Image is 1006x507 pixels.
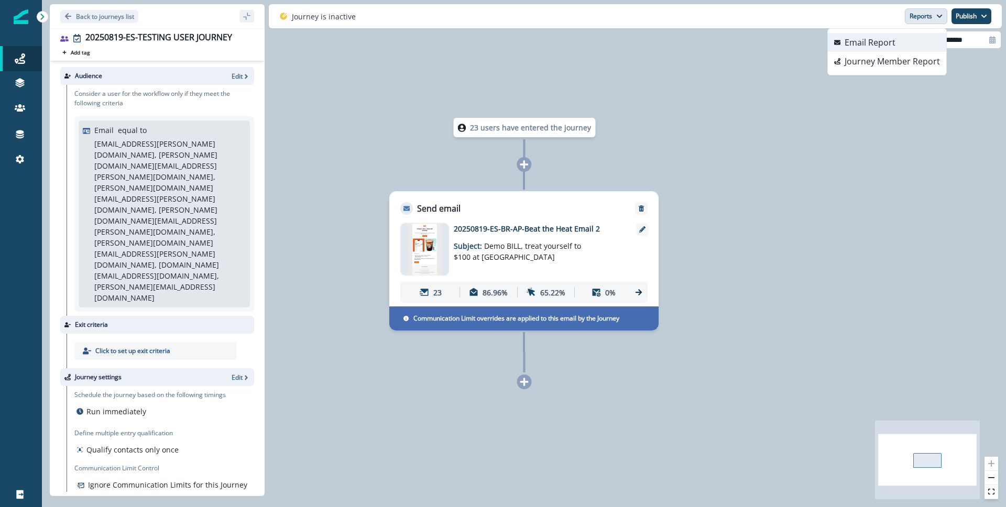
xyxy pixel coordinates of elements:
[74,89,254,108] p: Consider a user for the workflow only if they meet the following criteria
[985,471,998,485] button: zoom out
[95,346,170,356] p: Click to set up exit criteria
[14,9,28,24] img: Inflection
[985,485,998,499] button: fit view
[232,373,243,382] p: Edit
[88,479,247,490] p: Ignore Communication Limits for this Journey
[76,12,134,21] p: Back to journeys list
[60,48,92,57] button: Add tag
[433,287,442,298] p: 23
[952,8,991,24] button: Publish
[94,138,243,303] p: [EMAIL_ADDRESS][PERSON_NAME][DOMAIN_NAME], [PERSON_NAME][DOMAIN_NAME][EMAIL_ADDRESS][PERSON_NAME]...
[483,287,508,298] p: 86.96%
[239,10,254,23] button: sidebar collapse toggle
[845,55,940,68] p: Journey Member Report
[605,287,616,298] p: 0%
[413,314,619,323] p: Communication Limit overrides are applied to this email by the Journey
[845,36,895,49] p: Email Report
[292,11,356,22] p: Journey is inactive
[408,223,441,275] img: email asset unavailable
[74,390,226,400] p: Schedule the journey based on the following timings
[75,320,108,329] p: Exit criteria
[470,122,591,133] p: 23 users have entered the journey
[74,464,254,473] p: Communication Limit Control
[60,10,138,23] button: Go back
[232,373,250,382] button: Edit
[389,191,659,330] div: Send emailRemoveemail asset unavailable20250819-ES-BR-AP-Beat the Heat Email 2Subject: Demo BILL,...
[232,72,243,81] p: Edit
[540,287,565,298] p: 65.22%
[75,372,122,382] p: Journey settings
[118,125,147,136] p: equal to
[232,72,250,81] button: Edit
[71,49,90,56] p: Add tag
[454,241,581,262] span: Demo BILL, treat yourself to $100 at [GEOGRAPHIC_DATA]
[633,205,650,212] button: Remove
[94,125,114,136] p: Email
[424,118,625,137] div: 23 users have entered the journey
[86,406,146,417] p: Run immediately
[905,8,947,24] button: Reports
[454,223,621,234] p: 20250819-ES-BR-AP-Beat the Heat Email 2
[86,444,179,455] p: Qualify contacts only once
[74,428,181,438] p: Define multiple entry qualification
[75,71,102,81] p: Audience
[85,32,232,44] div: 20250819-ES-TESTING USER JOURNEY
[454,234,585,262] p: Subject:
[417,202,461,215] p: Send email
